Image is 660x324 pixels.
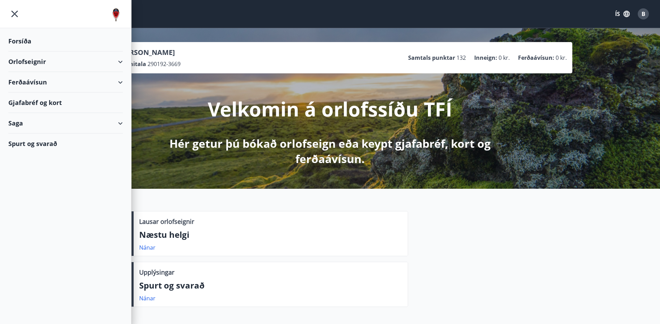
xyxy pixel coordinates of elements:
p: Hér getur þú bókað orlofseign eða keypt gjafabréf, kort og ferðaávísun. [146,136,514,167]
div: Forsíða [8,31,123,51]
p: Samtals punktar [408,54,455,62]
a: Nánar [139,244,156,251]
p: Velkomin á orlofssíðu TFÍ [208,96,452,122]
div: Spurt og svarað [8,133,123,154]
p: Inneign : [474,54,497,62]
p: Lausar orlofseignir [139,217,194,226]
div: Ferðaávísun [8,72,123,92]
span: 290192-3669 [148,60,181,68]
span: 0 kr. [499,54,510,62]
img: union_logo [109,8,123,22]
p: [PERSON_NAME] [119,48,181,57]
p: Næstu helgi [139,229,402,241]
div: Orlofseignir [8,51,123,72]
button: ÍS [611,8,634,20]
p: Upplýsingar [139,268,174,277]
span: 132 [456,54,466,62]
div: Gjafabréf og kort [8,92,123,113]
a: Nánar [139,294,156,302]
span: B [642,10,645,18]
p: Spurt og svarað [139,280,402,291]
button: B [635,6,652,22]
p: Ferðaávísun : [518,54,554,62]
span: 0 kr. [556,54,567,62]
p: Kennitala [119,60,146,68]
button: menu [8,8,21,20]
div: Saga [8,113,123,133]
